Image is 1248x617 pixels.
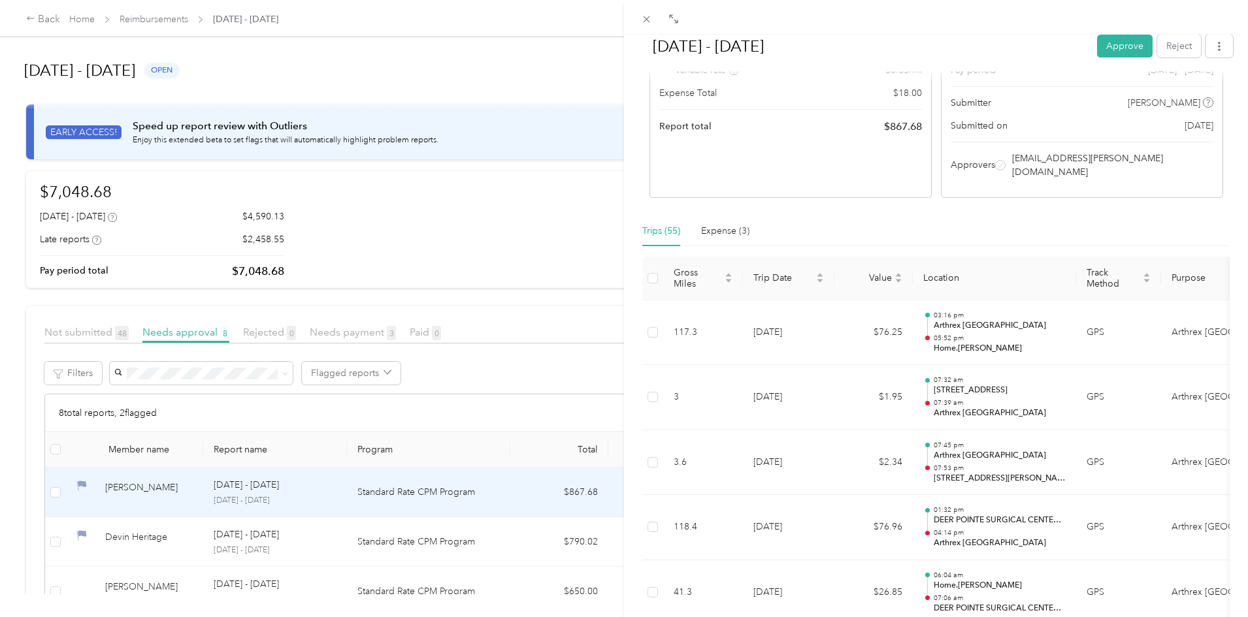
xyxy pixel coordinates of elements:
[895,271,902,279] span: caret-up
[659,119,712,133] span: Report total
[934,603,1066,614] p: DEER POINTE SURGICAL CENTER DBA POA SURGERY CENTER
[639,31,1088,62] h1: Sep 1 - 30, 2025
[1172,272,1238,283] span: Purpose
[743,495,834,560] td: [DATE]
[934,311,1066,320] p: 03:16 pm
[934,514,1066,526] p: DEER POINTE SURGICAL CENTER DBA POA SURGERY CENTER
[834,430,913,496] td: $2.34
[743,365,834,430] td: [DATE]
[951,96,991,110] span: Submitter
[1076,430,1161,496] td: GPS
[893,86,922,100] span: $ 18.00
[1128,96,1200,110] span: [PERSON_NAME]
[934,593,1066,603] p: 07:06 am
[743,430,834,496] td: [DATE]
[816,277,824,285] span: caret-down
[834,495,913,560] td: $76.96
[884,119,922,134] span: $ 867.68
[1076,365,1161,430] td: GPS
[659,86,717,100] span: Expense Total
[934,528,1066,537] p: 04:14 pm
[743,300,834,366] td: [DATE]
[674,267,722,289] span: Gross Miles
[642,224,680,238] div: Trips (55)
[663,495,743,560] td: 118.4
[845,272,892,283] span: Value
[934,580,1066,592] p: Home.[PERSON_NAME]
[934,505,1066,514] p: 01:32 pm
[895,277,902,285] span: caret-down
[934,464,1066,473] p: 07:53 pm
[816,271,824,279] span: caret-up
[1012,151,1211,179] span: [EMAIL_ADDRESS][PERSON_NAME][DOMAIN_NAME]
[1076,300,1161,366] td: GPS
[725,271,732,279] span: caret-up
[834,300,913,366] td: $76.25
[834,257,913,300] th: Value
[663,257,743,300] th: Gross Miles
[934,398,1066,407] p: 07:39 am
[934,320,1066,332] p: Arthrex [GEOGRAPHIC_DATA]
[934,375,1066,385] p: 07:32 am
[934,571,1066,580] p: 06:04 am
[725,277,732,285] span: caret-down
[934,385,1066,396] p: [STREET_ADDRESS]
[701,224,749,238] div: Expense (3)
[1143,271,1151,279] span: caret-up
[934,407,1066,419] p: Arthrex [GEOGRAPHIC_DATA]
[743,257,834,300] th: Trip Date
[913,257,1076,300] th: Location
[834,365,913,430] td: $1.95
[934,537,1066,549] p: Arthrex [GEOGRAPHIC_DATA]
[1076,257,1161,300] th: Track Method
[1097,35,1153,57] button: Approve
[1076,495,1161,560] td: GPS
[1175,544,1248,617] iframe: Everlance-gr Chat Button Frame
[934,450,1066,462] p: Arthrex [GEOGRAPHIC_DATA]
[753,272,813,283] span: Trip Date
[663,365,743,430] td: 3
[951,158,995,172] span: Approvers
[663,430,743,496] td: 3.6
[663,300,743,366] td: 117.3
[934,473,1066,484] p: [STREET_ADDRESS][PERSON_NAME]
[934,343,1066,355] p: Home.[PERSON_NAME]
[934,441,1066,450] p: 07:45 pm
[1143,277,1151,285] span: caret-down
[951,119,1008,133] span: Submitted on
[1157,35,1201,57] button: Reject
[1087,267,1140,289] span: Track Method
[934,334,1066,343] p: 05:52 pm
[1185,119,1213,133] span: [DATE]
